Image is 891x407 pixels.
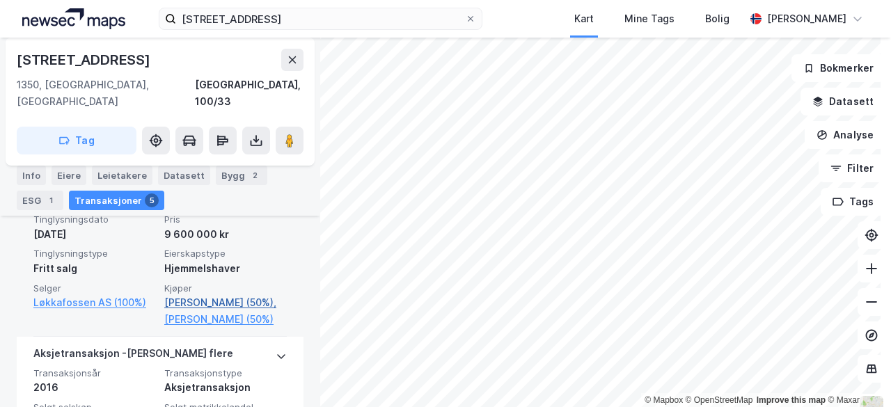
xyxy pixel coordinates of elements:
div: [PERSON_NAME] [767,10,846,27]
button: Bokmerker [791,54,885,82]
div: Fritt salg [33,260,156,277]
div: Aksjetransaksjon [164,379,287,396]
span: Selger [33,282,156,294]
span: Transaksjonstype [164,367,287,379]
div: ESG [17,191,63,210]
div: 5 [145,193,159,207]
span: Tinglysningsdato [33,214,156,225]
div: Transaksjoner [69,191,164,210]
span: Pris [164,214,287,225]
button: Filter [819,154,885,182]
div: [DATE] [33,226,156,243]
span: Transaksjonsår [33,367,156,379]
div: Bygg [216,166,267,185]
div: [GEOGRAPHIC_DATA], 100/33 [195,77,303,110]
div: Bolig [705,10,730,27]
div: Info [17,166,46,185]
a: OpenStreetMap [686,395,753,405]
div: Kart [574,10,594,27]
a: Løkkafossen AS (100%) [33,294,156,311]
div: 2016 [33,379,156,396]
span: Kjøper [164,282,287,294]
img: logo.a4113a55bc3d86da70a041830d287a7e.svg [22,8,125,29]
span: Eierskapstype [164,248,287,260]
input: Søk på adresse, matrikkel, gårdeiere, leietakere eller personer [176,8,465,29]
a: [PERSON_NAME] (50%), [164,294,287,311]
div: Hjemmelshaver [164,260,287,277]
button: Datasett [801,88,885,115]
a: [PERSON_NAME] (50%) [164,311,287,328]
span: Tinglysningstype [33,248,156,260]
div: Datasett [158,166,210,185]
div: 2 [248,168,262,182]
iframe: Chat Widget [821,340,891,407]
a: Improve this map [757,395,826,405]
div: Aksjetransaksjon - [PERSON_NAME] flere [33,345,233,367]
div: Eiere [52,166,86,185]
div: Mine Tags [624,10,675,27]
div: [STREET_ADDRESS] [17,49,153,71]
div: Leietakere [92,166,152,185]
a: Mapbox [645,395,683,405]
button: Analyse [805,121,885,149]
div: 1350, [GEOGRAPHIC_DATA], [GEOGRAPHIC_DATA] [17,77,195,110]
button: Tag [17,127,136,154]
button: Tags [821,188,885,216]
div: 9 600 000 kr [164,226,287,243]
div: Kontrollprogram for chat [821,340,891,407]
div: 1 [44,193,58,207]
